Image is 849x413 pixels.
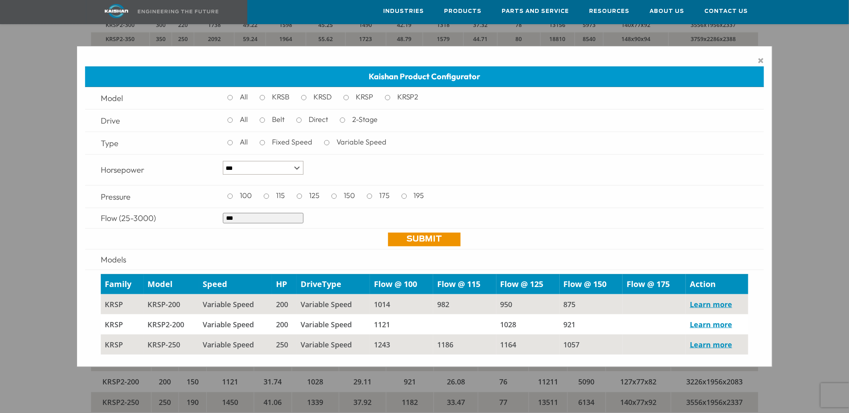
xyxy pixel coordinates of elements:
span: Horsepower [101,165,144,175]
td: 1164 [496,335,560,355]
a: Products [444,0,482,22]
td: 950 [496,294,560,314]
span: Drive [101,115,120,125]
label: All [237,114,255,126]
td: DriveType [297,274,370,294]
td: 875 [560,294,623,314]
label: All [237,91,255,103]
label: KRSP2 [394,91,426,103]
label: KRSD [310,91,339,103]
td: 982 [433,294,496,314]
a: Learn more [690,320,733,329]
label: 2-Stage [349,114,385,126]
td: Variable Speed [297,335,370,355]
span: About Us [650,7,685,16]
span: Contact Us [705,7,748,16]
img: Engineering the future [138,10,218,13]
td: Speed [199,274,272,294]
a: Learn more [690,340,733,349]
label: Fixed Speed [269,136,320,148]
label: KRSB [269,91,297,103]
td: 1014 [370,294,433,314]
td: Flow @ 125 [496,274,560,294]
a: Industries [384,0,424,22]
td: Variable Speed [297,314,370,335]
span: Kaishan Product Configurator [369,71,480,81]
td: krsp [101,314,143,335]
label: Belt [269,114,292,126]
a: Resources [590,0,630,22]
td: Flow @ 115 [433,274,496,294]
label: All [237,136,255,148]
td: 1186 [433,335,496,355]
td: Flow @ 150 [560,274,623,294]
span: Type [101,138,118,148]
td: Variable Speed [199,335,272,355]
img: kaishan logo [86,4,147,18]
td: Variable Speed [297,294,370,314]
td: HP [272,274,297,294]
td: Family [101,274,143,294]
span: × [758,54,764,66]
td: 200 [272,314,297,335]
td: 250 [272,335,297,355]
td: Flow @ 100 [370,274,433,294]
td: 1121 [370,314,433,335]
label: Variable Speed [333,136,394,148]
label: 100 [237,190,259,202]
label: KRSP [353,91,380,103]
td: Model [143,274,199,294]
span: Model [101,93,123,103]
label: 175 [376,190,397,202]
label: 195 [411,190,432,202]
td: Variable Speed [199,294,272,314]
td: 200 [272,294,297,314]
td: 1243 [370,335,433,355]
td: 921 [560,314,623,335]
label: 125 [306,190,327,202]
span: Resources [590,7,630,16]
td: Action [686,274,748,294]
td: Variable Speed [199,314,272,335]
a: Contact Us [705,0,748,22]
a: Parts and Service [502,0,569,22]
label: Direct [305,114,335,126]
td: krsp [101,335,143,355]
span: Flow (25-3000) [101,213,156,223]
label: 150 [340,190,362,202]
label: 115 [273,190,292,202]
td: Flow @ 175 [623,274,686,294]
a: About Us [650,0,685,22]
td: KRSP2-200 [143,314,199,335]
span: Parts and Service [502,7,569,16]
span: Products [444,7,482,16]
td: krsp [101,294,143,314]
a: Submit [388,233,461,246]
span: Industries [384,7,424,16]
td: 1057 [560,335,623,355]
span: Pressure [101,192,131,202]
td: KRSP-250 [143,335,199,355]
td: 1028 [496,314,560,335]
span: Models [101,254,126,264]
a: Learn more [690,299,733,309]
td: KRSP-200 [143,294,199,314]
